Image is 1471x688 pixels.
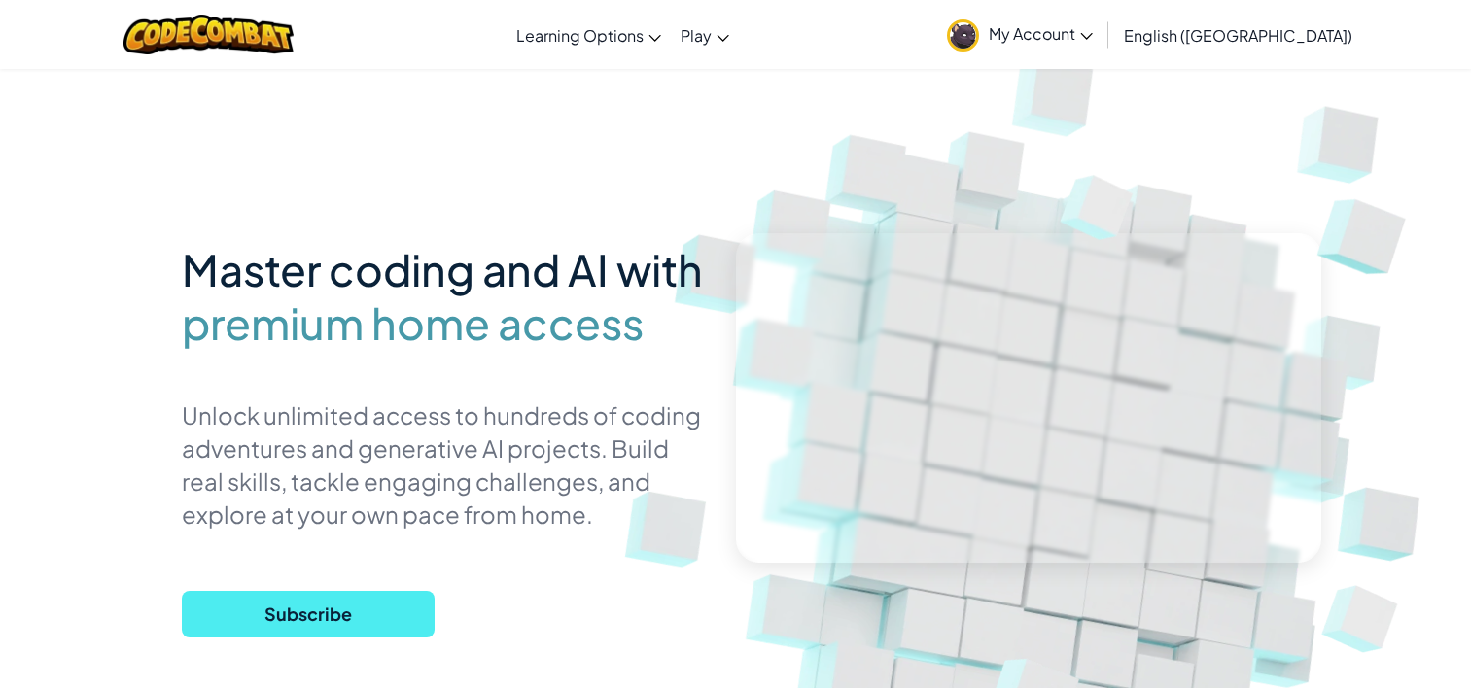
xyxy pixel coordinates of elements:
span: Master coding and AI with [182,242,703,296]
a: My Account [937,4,1103,65]
span: premium home access [182,296,644,350]
p: Unlock unlimited access to hundreds of coding adventures and generative AI projects. Build real s... [182,398,707,531]
img: Overlap cubes [1032,144,1168,267]
span: My Account [989,23,1093,44]
a: Play [671,9,739,61]
a: English ([GEOGRAPHIC_DATA]) [1114,9,1362,61]
span: English ([GEOGRAPHIC_DATA]) [1124,25,1352,46]
img: Overlap cubes [1292,554,1435,682]
img: Overlap cubes [1282,146,1452,311]
img: avatar [947,19,979,52]
button: Subscribe [182,591,435,637]
a: Learning Options [507,9,671,61]
span: Play [681,25,712,46]
img: CodeCombat logo [123,15,294,54]
span: Learning Options [516,25,644,46]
